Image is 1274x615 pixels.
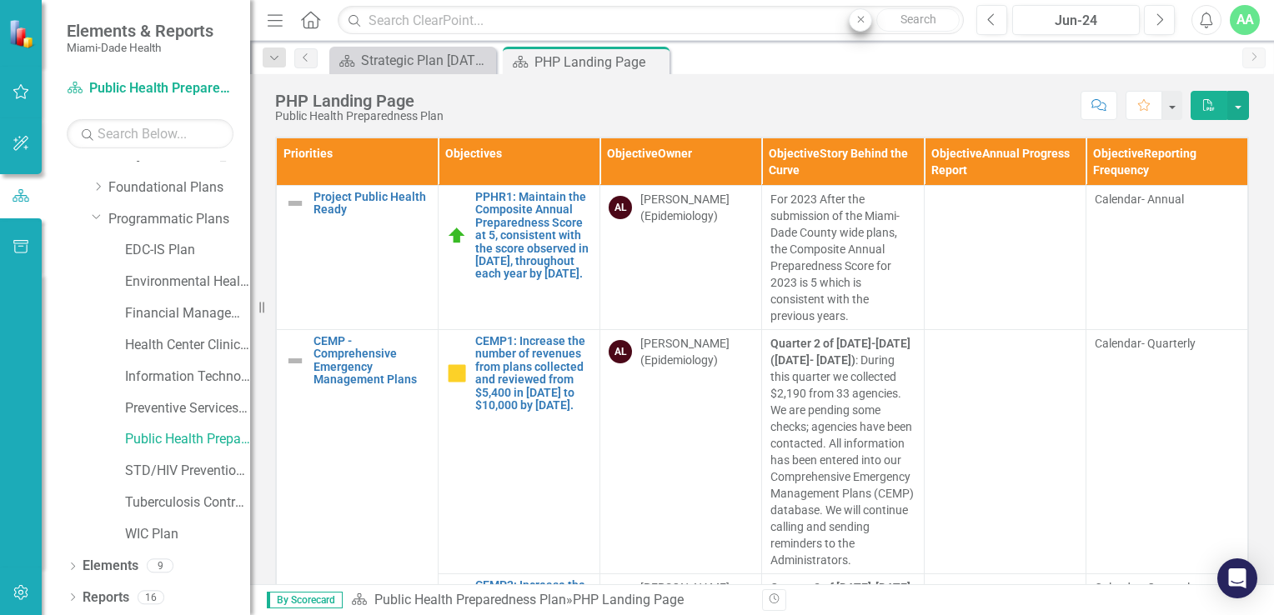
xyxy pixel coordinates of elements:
[108,210,250,229] a: Programmatic Plans
[1217,558,1257,598] div: Open Intercom Messenger
[125,336,250,355] a: Health Center Clinical Admin Support Plan
[1012,5,1140,35] button: Jun-24
[285,351,305,371] img: Not Defined
[640,579,753,612] div: [PERSON_NAME] (Epidemiology)
[313,335,429,387] a: CEMP - Comprehensive Emergency Management Plans
[1095,579,1239,596] div: Calendar- Quarterly
[1230,5,1260,35] button: AA
[573,592,684,607] div: PHP Landing Page
[447,363,467,383] img: Not On Track
[275,110,444,122] div: Public Health Preparedness Plan
[1086,186,1247,330] td: Double-Click to Edit
[1095,335,1239,352] div: Calendar- Quarterly
[609,196,632,219] div: AL
[67,41,213,54] small: Miami-Dade Health
[125,241,250,260] a: EDC-IS Plan
[770,191,915,324] p: For 2023 After the submission of the Miami-Dade County wide plans, the Composite Annual Preparedn...
[67,79,233,98] a: Public Health Preparedness Plan
[609,340,632,363] div: AL
[125,304,250,323] a: Financial Management Plan
[334,50,492,71] a: Strategic Plan [DATE]-[DATE]
[361,50,492,71] div: Strategic Plan [DATE]-[DATE]
[267,592,343,608] span: By Scorecard
[534,52,665,72] div: PHP Landing Page
[374,592,566,607] a: Public Health Preparedness Plan
[876,8,960,32] button: Search
[640,191,753,224] div: [PERSON_NAME] (Epidemiology)
[447,226,467,246] img: On Track
[147,559,173,573] div: 9
[439,186,600,330] td: Double-Click to Edit Right Click for Context Menu
[125,462,250,481] a: STD/HIV Prevention and Control Plan
[108,178,250,197] a: Foundational Plans
[439,330,600,574] td: Double-Click to Edit Right Click for Context Menu
[275,92,444,110] div: PHP Landing Page
[125,493,250,512] a: Tuberculosis Control & Prevention Plan
[277,186,439,330] td: Double-Click to Edit Right Click for Context Menu
[8,18,38,47] img: ClearPoint Strategy
[770,337,910,367] strong: Quarter 2 of [DATE]-[DATE] ([DATE]- [DATE])
[762,186,924,330] td: Double-Click to Edit
[1018,11,1134,31] div: Jun-24
[924,330,1086,574] td: Double-Click to Edit
[83,588,129,607] a: Reports
[67,21,213,41] span: Elements & Reports
[313,191,429,217] a: Project Public Health Ready
[600,186,762,330] td: Double-Click to Edit
[762,330,924,574] td: Double-Click to Edit
[351,591,750,610] div: »
[770,335,915,568] p: : During this quarter we collected $2,190 from 33 agencies. We are pending some checks; agencies ...
[285,193,305,213] img: Not Defined
[125,430,250,449] a: Public Health Preparedness Plan
[475,191,591,281] a: PPHR1: Maintain the Composite Annual Preparedness Score at 5, consistent with the score observed ...
[900,12,936,26] span: Search
[640,335,753,368] div: [PERSON_NAME] (Epidemiology)
[67,119,233,148] input: Search Below...
[125,399,250,418] a: Preventive Services Plan
[1086,330,1247,574] td: Double-Click to Edit
[138,590,164,604] div: 16
[125,367,250,387] a: Information Technology Plan
[125,525,250,544] a: WIC Plan
[924,186,1086,330] td: Double-Click to Edit
[125,272,250,292] a: Environmental Health Plan
[1095,191,1239,207] div: Calendar- Annual
[600,330,762,574] td: Double-Click to Edit
[475,335,591,412] a: CEMP1: Increase the number of revenues from plans collected and reviewed from $5,400 in [DATE] to...
[338,6,964,35] input: Search ClearPoint...
[83,557,138,576] a: Elements
[770,581,910,611] strong: Quarter 2 of [DATE]-[DATE] ([DATE]- [DATE])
